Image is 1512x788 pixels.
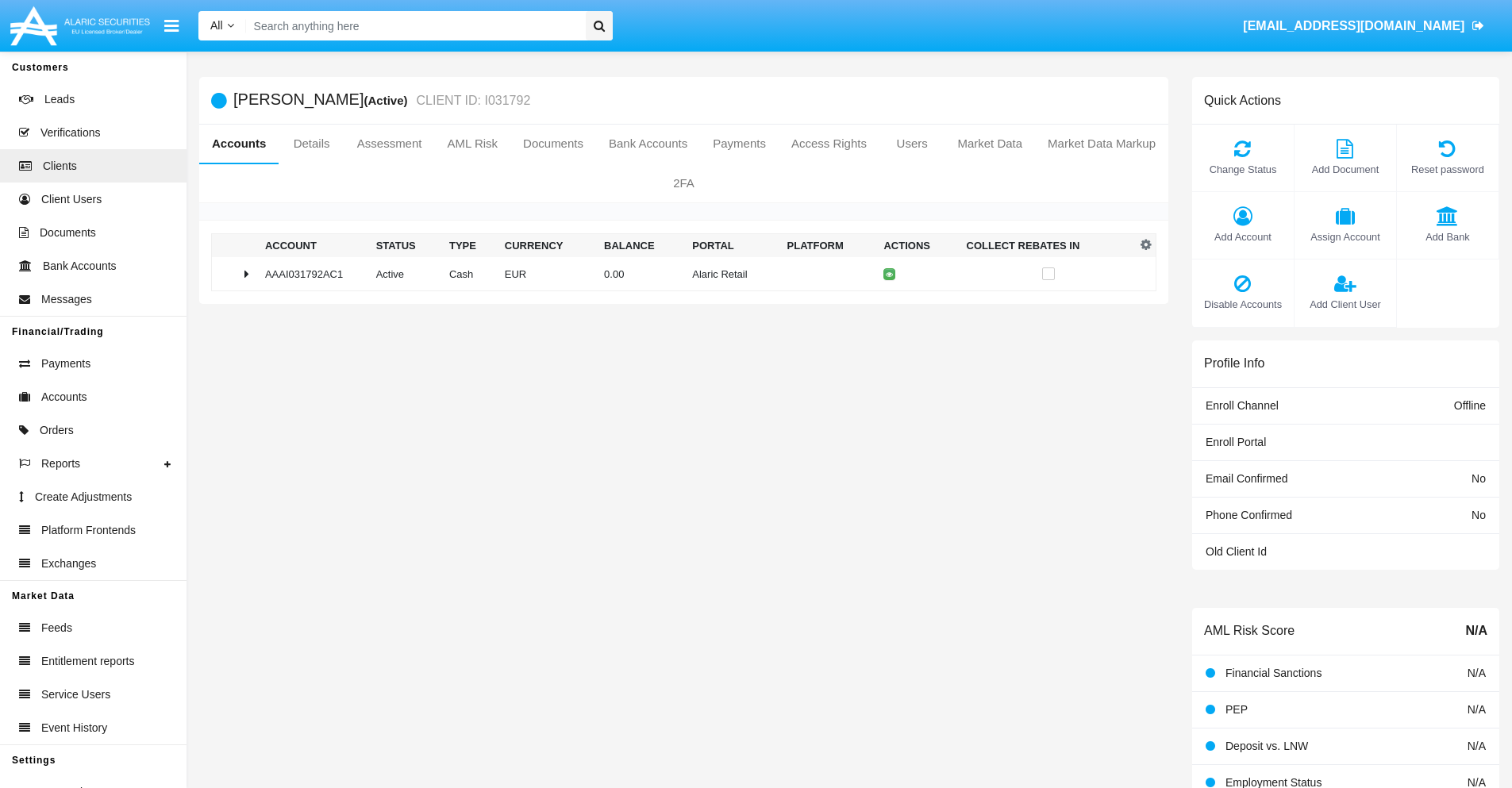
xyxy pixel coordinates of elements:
span: No [1472,472,1486,485]
span: Assign Account [1302,229,1388,244]
small: CLIENT ID: I031792 [413,94,531,107]
h5: [PERSON_NAME] [233,91,530,110]
span: No [1472,509,1486,521]
span: Deposit vs. LNW [1225,740,1308,752]
span: Enroll Channel [1206,399,1279,412]
span: Phone Confirmed [1206,509,1292,521]
td: Alaric Retail [686,257,780,291]
th: Balance [598,234,686,258]
span: N/A [1465,621,1487,640]
span: Financial Sanctions [1225,667,1322,679]
a: Accounts [199,125,279,163]
a: 2FA [199,164,1168,202]
span: N/A [1468,703,1486,716]
a: Market Data [945,125,1035,163]
span: Change Status [1200,162,1286,177]
span: Exchanges [41,555,96,572]
th: Account [259,234,370,258]
span: Bank Accounts [43,258,117,275]
a: Market Data Markup [1035,125,1168,163]
div: (Active) [364,91,412,110]
span: Create Adjustments [35,489,132,505]
a: Payments [700,125,779,163]
span: Reset password [1405,162,1491,177]
span: Enroll Portal [1206,436,1266,448]
td: Cash [443,257,498,291]
span: Documents [40,225,96,241]
span: Service Users [41,686,110,703]
h6: Profile Info [1204,356,1264,371]
span: Client Users [41,191,102,208]
span: Email Confirmed [1206,472,1287,485]
span: [EMAIL_ADDRESS][DOMAIN_NAME] [1243,19,1464,33]
td: EUR [498,257,598,291]
a: Bank Accounts [596,125,700,163]
td: 0.00 [598,257,686,291]
span: Clients [43,158,77,175]
td: AAAI031792AC1 [259,257,370,291]
span: Add Client User [1302,297,1388,312]
th: Type [443,234,498,258]
th: Platform [781,234,878,258]
a: AML Risk [434,125,510,163]
span: Offline [1454,399,1486,412]
input: Search [246,11,580,40]
span: Feeds [41,620,72,636]
a: Assessment [344,125,435,163]
th: Status [370,234,443,258]
h6: AML Risk Score [1204,623,1295,638]
span: Messages [41,291,92,308]
img: Logo image [8,2,152,49]
span: Event History [41,720,107,736]
span: Accounts [41,389,87,406]
span: Leads [44,91,75,108]
span: Verifications [40,125,100,141]
span: Add Account [1200,229,1286,244]
span: Reports [41,456,80,472]
span: N/A [1468,740,1486,752]
h6: Quick Actions [1204,93,1281,108]
span: Entitlement reports [41,653,135,670]
span: Payments [41,356,90,372]
a: All [198,17,246,34]
span: Old Client Id [1206,545,1267,558]
span: Platform Frontends [41,522,136,539]
a: [EMAIL_ADDRESS][DOMAIN_NAME] [1236,4,1492,48]
td: Active [370,257,443,291]
span: Orders [40,422,74,439]
span: Add Document [1302,162,1388,177]
th: Actions [877,234,960,258]
span: All [210,19,223,32]
span: N/A [1468,667,1486,679]
th: Portal [686,234,780,258]
span: Add Bank [1405,229,1491,244]
a: Documents [510,125,596,163]
a: Access Rights [779,125,879,163]
span: Disable Accounts [1200,297,1286,312]
a: Details [279,125,344,163]
th: Currency [498,234,598,258]
a: Users [879,125,945,163]
span: PEP [1225,703,1248,716]
th: Collect Rebates In [960,234,1137,258]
